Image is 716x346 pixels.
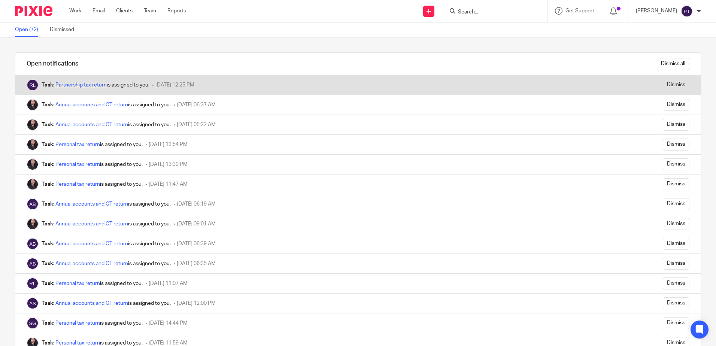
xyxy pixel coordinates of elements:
[149,182,188,187] span: [DATE] 11:47 AM
[663,218,689,230] input: Dismiss
[149,142,188,147] span: [DATE] 13:54 PM
[27,139,39,151] img: Christina Maharjan
[27,119,39,131] img: Christina Maharjan
[177,122,216,127] span: [DATE] 05:22 AM
[55,281,100,286] a: Personal tax return
[55,82,107,88] a: Partnership tax return
[55,321,100,326] a: Personal tax return
[42,260,171,267] div: is assigned to you.
[42,201,54,207] b: Task:
[27,99,39,111] img: Christina Maharjan
[149,340,188,346] span: [DATE] 11:59 AM
[42,81,149,89] div: is assigned to you.
[42,121,171,128] div: is assigned to you.
[55,301,128,306] a: Annual accounts and CT return
[27,277,39,289] img: Ridam Lakhotia
[27,258,39,270] img: Anu Bista
[55,162,100,167] a: Personal tax return
[42,319,143,327] div: is assigned to you.
[15,22,44,37] a: Open (72)
[149,321,188,326] span: [DATE] 14:44 PM
[15,6,52,16] img: Pixie
[167,7,186,15] a: Reports
[27,60,78,68] h1: Open notifications
[27,198,39,210] img: Anu Bista
[42,221,54,227] b: Task:
[663,139,689,151] input: Dismiss
[27,178,39,190] img: Christina Maharjan
[177,301,216,306] span: [DATE] 12:00 PM
[55,142,100,147] a: Personal tax return
[69,7,81,15] a: Work
[663,238,689,250] input: Dismiss
[663,198,689,210] input: Dismiss
[42,220,171,228] div: is assigned to you.
[42,321,54,326] b: Task:
[663,277,689,289] input: Dismiss
[42,142,54,147] b: Task:
[42,161,143,168] div: is assigned to you.
[55,241,128,246] a: Annual accounts and CT return
[149,162,188,167] span: [DATE] 13:39 PM
[663,258,689,270] input: Dismiss
[663,158,689,170] input: Dismiss
[42,200,171,208] div: is assigned to you.
[177,261,216,266] span: [DATE] 06:35 AM
[636,7,677,15] p: [PERSON_NAME]
[42,300,171,307] div: is assigned to you.
[27,218,39,230] img: Christina Maharjan
[42,102,54,107] b: Task:
[55,261,128,266] a: Annual accounts and CT return
[27,297,39,309] img: Alina Shrestha
[42,122,54,127] b: Task:
[177,201,216,207] span: [DATE] 06:19 AM
[177,221,216,227] span: [DATE] 09:01 AM
[55,201,128,207] a: Annual accounts and CT return
[27,317,39,329] img: Shivangi Gupta
[55,182,100,187] a: Personal tax return
[42,301,54,306] b: Task:
[657,58,689,70] input: Dismiss all
[42,281,54,286] b: Task:
[42,340,54,346] b: Task:
[92,7,105,15] a: Email
[42,82,54,88] b: Task:
[50,22,80,37] a: Dismissed
[457,9,525,16] input: Search
[663,99,689,111] input: Dismiss
[42,182,54,187] b: Task:
[55,221,128,227] a: Annual accounts and CT return
[42,141,143,148] div: is assigned to you.
[55,122,128,127] a: Annual accounts and CT return
[55,102,128,107] a: Annual accounts and CT return
[27,158,39,170] img: Christina Maharjan
[565,8,594,13] span: Get Support
[42,241,54,246] b: Task:
[663,317,689,329] input: Dismiss
[42,162,54,167] b: Task:
[55,340,100,346] a: Personal tax return
[42,101,171,109] div: is assigned to you.
[663,178,689,190] input: Dismiss
[144,7,156,15] a: Team
[663,297,689,309] input: Dismiss
[27,79,39,91] img: Ridam Lakhotia
[663,119,689,131] input: Dismiss
[42,261,54,266] b: Task:
[42,180,143,188] div: is assigned to you.
[149,281,188,286] span: [DATE] 11:07 AM
[177,102,216,107] span: [DATE] 06:37 AM
[27,238,39,250] img: Anu Bista
[663,79,689,91] input: Dismiss
[155,82,194,88] span: [DATE] 12:25 PM
[681,5,693,17] img: svg%3E
[42,240,171,248] div: is assigned to you.
[177,241,216,246] span: [DATE] 06:39 AM
[116,7,133,15] a: Clients
[42,280,143,287] div: is assigned to you.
